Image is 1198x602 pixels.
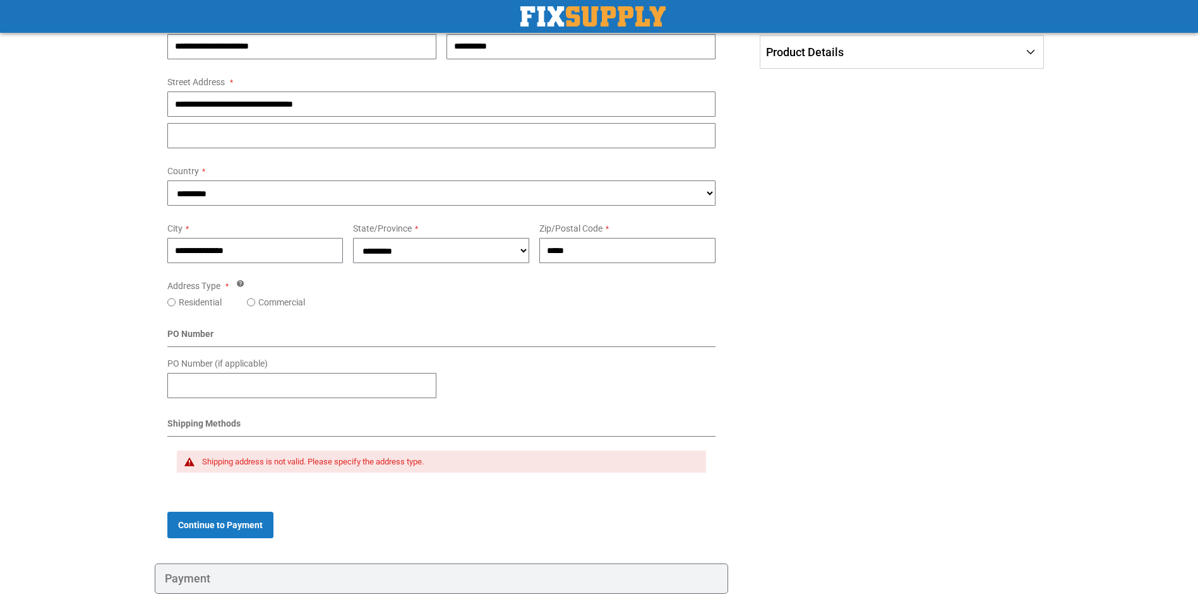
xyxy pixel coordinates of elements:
[155,564,729,594] div: Payment
[520,6,666,27] img: Fix Industrial Supply
[258,296,305,309] label: Commercial
[202,457,694,467] div: Shipping address is not valid. Please specify the address type.
[167,328,716,347] div: PO Number
[167,281,220,291] span: Address Type
[167,417,716,437] div: Shipping Methods
[539,223,602,233] span: Zip/Postal Code
[167,77,225,87] span: Street Address
[179,296,222,309] label: Residential
[167,223,183,233] span: City
[167,166,199,176] span: Country
[167,512,273,538] button: Continue to Payment
[766,45,844,59] span: Product Details
[353,223,412,233] span: State/Province
[167,358,268,369] span: PO Number (if applicable)
[520,6,666,27] a: store logo
[178,520,263,530] span: Continue to Payment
